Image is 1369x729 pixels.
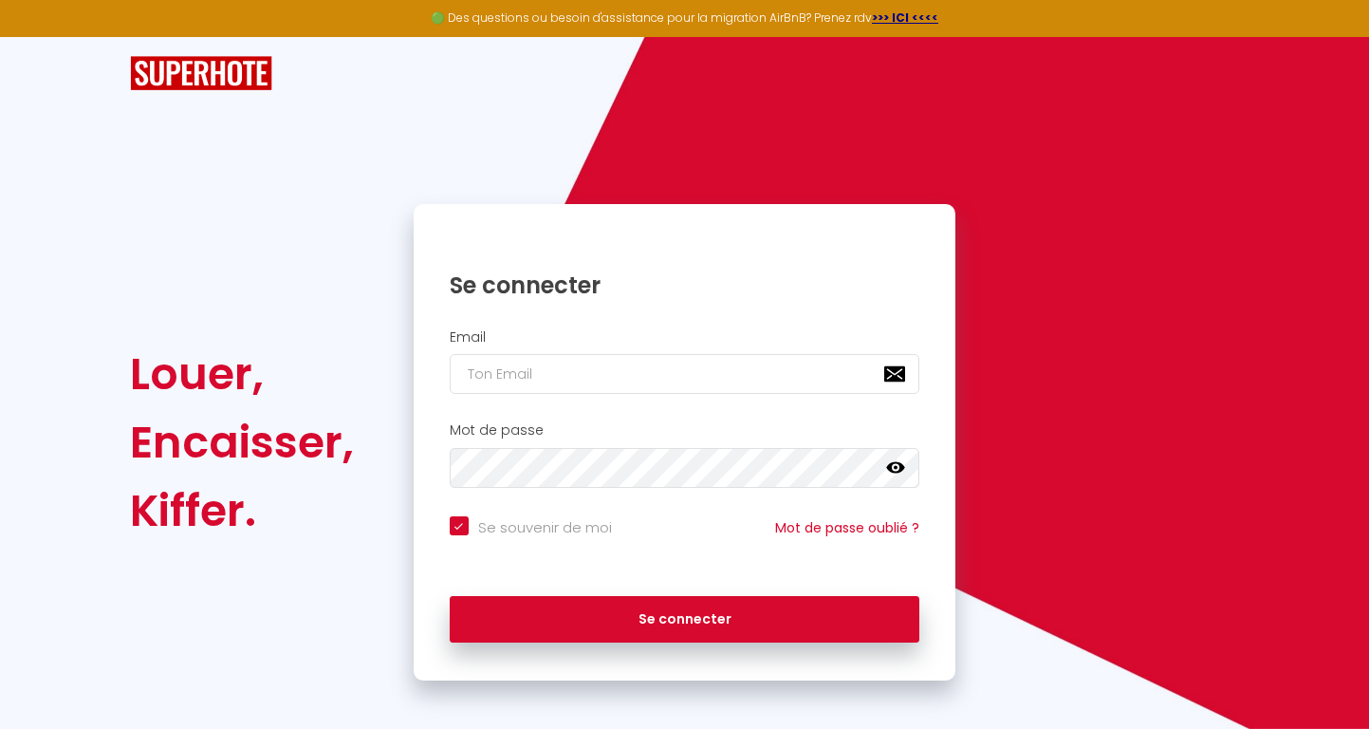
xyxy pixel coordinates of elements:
[130,408,354,477] div: Encaisser,
[450,271,920,300] h1: Se connecter
[872,9,938,26] a: >>> ICI <<<<
[450,354,920,394] input: Ton Email
[450,596,920,644] button: Se connecter
[130,340,354,408] div: Louer,
[130,56,272,91] img: SuperHote logo
[130,477,354,545] div: Kiffer.
[775,518,919,537] a: Mot de passe oublié ?
[450,422,920,439] h2: Mot de passe
[450,329,920,346] h2: Email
